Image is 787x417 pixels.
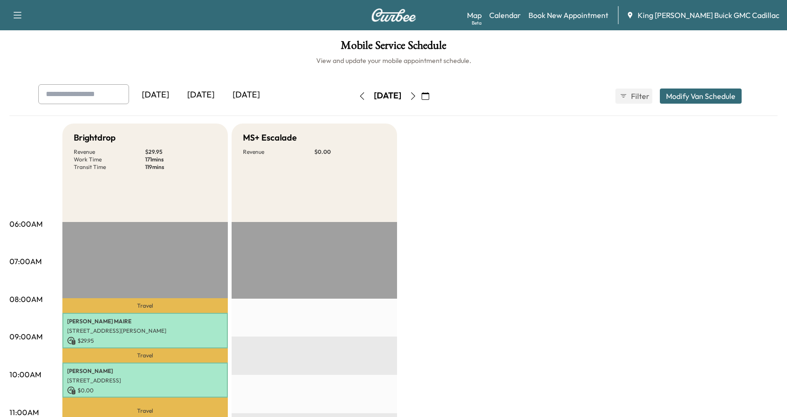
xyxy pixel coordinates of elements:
[145,156,216,163] p: 171 mins
[67,367,223,375] p: [PERSON_NAME]
[67,397,223,404] p: 9:41 am - 10:36 am
[528,9,608,21] a: Book New Appointment
[67,327,223,335] p: [STREET_ADDRESS][PERSON_NAME]
[74,163,145,171] p: Transit Time
[243,131,297,144] h5: MS+ Escalade
[178,84,224,106] div: [DATE]
[472,19,482,27] div: Beta
[615,89,652,104] button: Filter
[9,40,778,56] h1: Mobile Service Schedule
[638,9,779,21] span: King [PERSON_NAME] Buick GMC Cadillac
[631,90,648,102] span: Filter
[74,148,145,156] p: Revenue
[9,331,43,342] p: 09:00AM
[67,318,223,325] p: [PERSON_NAME] MAIRE
[467,9,482,21] a: MapBeta
[133,84,178,106] div: [DATE]
[374,90,401,102] div: [DATE]
[62,298,228,313] p: Travel
[67,377,223,384] p: [STREET_ADDRESS]
[371,9,416,22] img: Curbee Logo
[67,386,223,395] p: $ 0.00
[9,293,43,305] p: 08:00AM
[224,84,269,106] div: [DATE]
[145,163,216,171] p: 119 mins
[9,256,42,267] p: 07:00AM
[243,148,314,156] p: Revenue
[62,348,228,363] p: Travel
[67,347,223,355] p: 8:23 am - 9:19 am
[314,148,386,156] p: $ 0.00
[67,337,223,345] p: $ 29.95
[74,131,116,144] h5: Brightdrop
[9,369,41,380] p: 10:00AM
[9,56,778,65] h6: View and update your mobile appointment schedule.
[660,89,742,104] button: Modify Van Schedule
[9,218,43,230] p: 06:00AM
[74,156,145,163] p: Work Time
[489,9,521,21] a: Calendar
[145,148,216,156] p: $ 29.95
